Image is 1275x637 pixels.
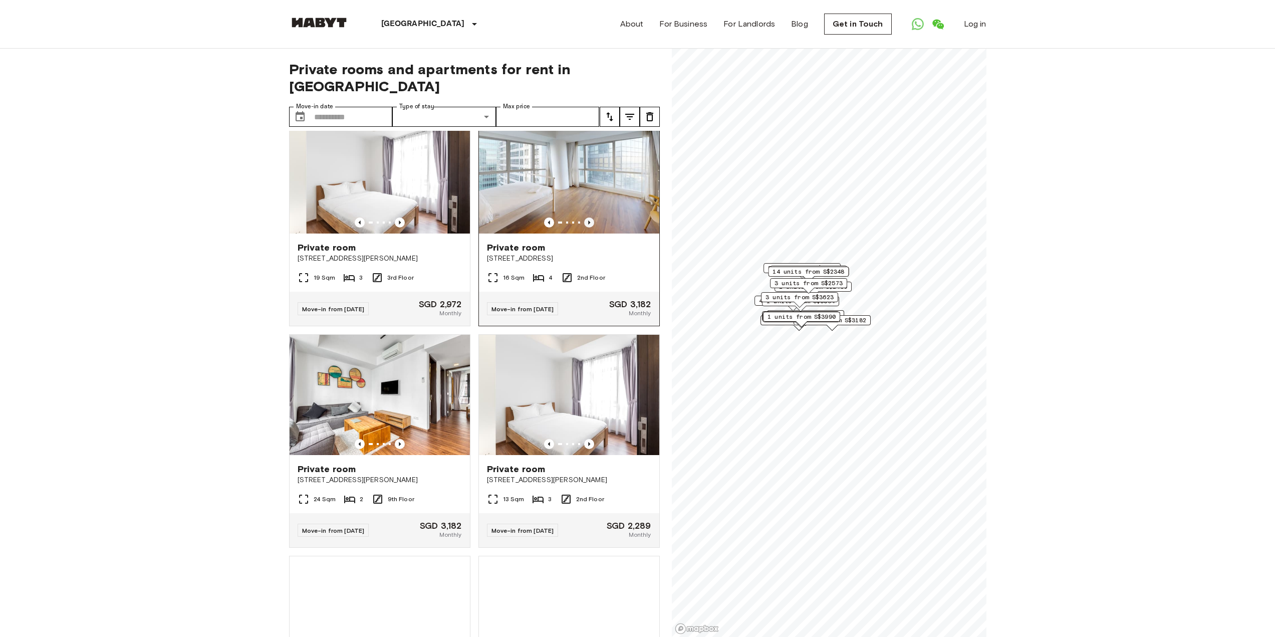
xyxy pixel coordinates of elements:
[302,527,365,534] span: Move-in from [DATE]
[487,254,651,264] span: [STREET_ADDRESS]
[824,14,892,35] a: Get in Touch
[768,264,836,273] span: 3 units from S$1764
[908,14,928,34] a: Open WhatsApp
[478,334,660,548] a: Marketing picture of unit SG-01-003-002-03Previous imagePrevious imagePrivate room[STREET_ADDRESS...
[298,463,356,475] span: Private room
[675,623,719,634] a: Mapbox logo
[399,102,434,111] label: Type of stay
[767,310,844,326] div: Map marker
[609,300,651,309] span: SGD 3,182
[775,266,843,275] span: 3 units from S$3024
[355,439,365,449] button: Previous image
[928,14,948,34] a: Open WeChat
[503,495,525,504] span: 13 Sqm
[798,316,866,325] span: 1 units from S$3182
[723,18,775,30] a: For Landlords
[762,311,839,327] div: Map marker
[772,311,840,320] span: 1 units from S$3600
[791,18,808,30] a: Blog
[289,18,349,28] img: Habyt
[577,273,605,282] span: 2nd Floor
[290,335,470,455] img: Marketing picture of unit SG-01-002-016-01
[419,300,461,309] span: SGD 2,972
[964,18,986,30] a: Log in
[768,267,849,282] div: Map marker
[387,273,414,282] span: 3rd Floor
[600,107,620,127] button: tune
[584,439,594,449] button: Previous image
[491,527,554,534] span: Move-in from [DATE]
[290,107,310,127] button: Choose date
[607,521,651,530] span: SGD 2,289
[794,315,871,331] div: Map marker
[388,495,414,504] span: 9th Floor
[381,18,465,30] p: [GEOGRAPHIC_DATA]
[314,495,336,504] span: 24 Sqm
[629,309,651,318] span: Monthly
[548,495,552,504] span: 3
[487,475,651,485] span: [STREET_ADDRESS][PERSON_NAME]
[395,218,405,228] button: Previous image
[302,305,365,313] span: Move-in from [DATE]
[491,305,554,313] span: Move-in from [DATE]
[487,242,546,254] span: Private room
[766,293,834,302] span: 3 units from S$3623
[770,266,847,281] div: Map marker
[759,296,827,305] span: 4 units from S$2226
[478,113,660,326] a: Marketing picture of unit SG-01-073-001-02Previous imagePrevious imagePrivate room[STREET_ADDRESS...
[314,273,336,282] span: 19 Sqm
[296,102,333,111] label: Move-in date
[479,113,659,234] img: Marketing picture of unit SG-01-073-001-02
[763,312,840,327] div: Map marker
[620,18,644,30] a: About
[584,218,594,228] button: Previous image
[298,475,462,485] span: [STREET_ADDRESS][PERSON_NAME]
[773,267,844,276] span: 14 units from S$2348
[290,113,470,234] img: Marketing picture of unit SG-01-003-003-01
[770,278,847,294] div: Map marker
[761,292,838,308] div: Map marker
[355,218,365,228] button: Previous image
[439,530,461,539] span: Monthly
[360,495,363,504] span: 2
[763,263,841,279] div: Map marker
[640,107,660,127] button: tune
[289,334,470,548] a: Marketing picture of unit SG-01-002-016-01Previous imagePrevious imagePrivate room[STREET_ADDRESS...
[762,296,839,312] div: Map marker
[754,296,832,311] div: Map marker
[289,61,660,95] span: Private rooms and apartments for rent in [GEOGRAPHIC_DATA]
[659,18,707,30] a: For Business
[359,273,363,282] span: 3
[479,335,659,455] img: Marketing picture of unit SG-01-003-002-03
[289,113,470,326] a: Marketing picture of unit SG-01-003-003-01Previous imagePrevious imagePrivate room[STREET_ADDRESS...
[503,102,530,111] label: Max price
[760,315,838,331] div: Map marker
[298,242,356,254] span: Private room
[298,254,462,264] span: [STREET_ADDRESS][PERSON_NAME]
[576,495,604,504] span: 2nd Floor
[620,107,640,127] button: tune
[768,312,836,321] span: 1 units from S$3990
[775,282,852,297] div: Map marker
[544,218,554,228] button: Previous image
[503,273,525,282] span: 16 Sqm
[439,309,461,318] span: Monthly
[487,463,546,475] span: Private room
[420,521,461,530] span: SGD 3,182
[775,279,843,288] span: 3 units from S$2573
[629,530,651,539] span: Monthly
[762,312,840,328] div: Map marker
[549,273,553,282] span: 4
[395,439,405,449] button: Previous image
[544,439,554,449] button: Previous image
